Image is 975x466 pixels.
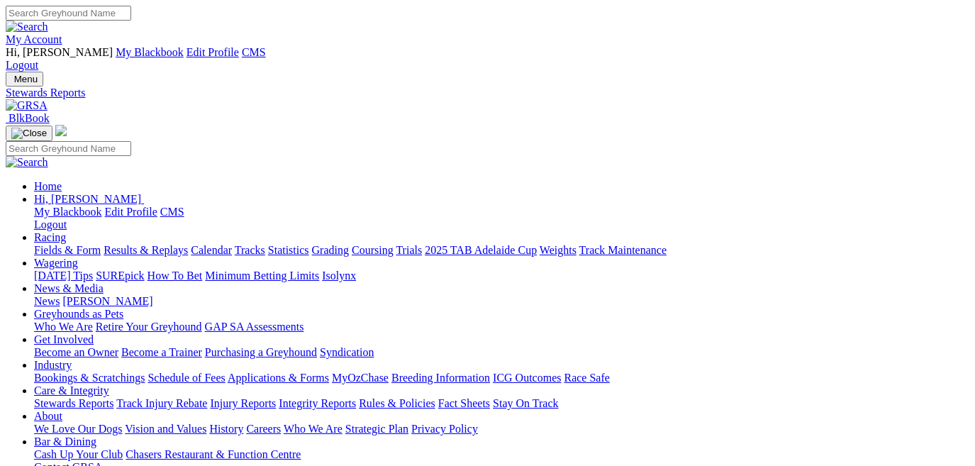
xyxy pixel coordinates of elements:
img: GRSA [6,99,48,112]
a: GAP SA Assessments [205,321,304,333]
div: Bar & Dining [34,448,969,461]
a: Logout [34,218,67,231]
input: Search [6,6,131,21]
a: Track Injury Rebate [116,397,207,409]
div: News & Media [34,295,969,308]
a: Calendar [191,244,232,256]
a: CMS [242,46,266,58]
a: Injury Reports [210,397,276,409]
a: We Love Our Dogs [34,423,122,435]
a: Careers [246,423,281,435]
a: History [209,423,243,435]
a: Hi, [PERSON_NAME] [34,193,144,205]
a: Wagering [34,257,78,269]
a: SUREpick [96,270,144,282]
div: Greyhounds as Pets [34,321,969,333]
img: logo-grsa-white.png [55,125,67,136]
a: Coursing [352,244,394,256]
span: BlkBook [9,112,50,124]
img: Close [11,128,47,139]
a: Greyhounds as Pets [34,308,123,320]
a: 2025 TAB Adelaide Cup [425,244,537,256]
div: Racing [34,244,969,257]
a: Bookings & Scratchings [34,372,145,384]
div: Get Involved [34,346,969,359]
a: Logout [6,59,38,71]
a: My Account [6,33,62,45]
span: Hi, [PERSON_NAME] [6,46,113,58]
div: Wagering [34,270,969,282]
a: Privacy Policy [411,423,478,435]
a: Isolynx [322,270,356,282]
a: Who We Are [34,321,93,333]
a: Fact Sheets [438,397,490,409]
a: Breeding Information [391,372,490,384]
a: Racing [34,231,66,243]
button: Toggle navigation [6,126,52,141]
button: Toggle navigation [6,72,43,87]
a: My Blackbook [34,206,102,218]
a: Weights [540,244,576,256]
a: Integrity Reports [279,397,356,409]
div: Care & Integrity [34,397,969,410]
a: Who We Are [284,423,342,435]
a: About [34,410,62,422]
a: Become a Trainer [121,346,202,358]
a: Care & Integrity [34,384,109,396]
a: Home [34,180,62,192]
a: CMS [160,206,184,218]
a: Applications & Forms [228,372,329,384]
a: Become an Owner [34,346,118,358]
a: [DATE] Tips [34,270,93,282]
a: Edit Profile [105,206,157,218]
a: Grading [312,244,349,256]
div: Hi, [PERSON_NAME] [34,206,969,231]
a: MyOzChase [332,372,389,384]
a: BlkBook [6,112,50,124]
a: My Blackbook [116,46,184,58]
a: Tracks [235,244,265,256]
span: Hi, [PERSON_NAME] [34,193,141,205]
a: Chasers Restaurant & Function Centre [126,448,301,460]
input: Search [6,141,131,156]
div: Industry [34,372,969,384]
a: News [34,295,60,307]
a: Retire Your Greyhound [96,321,202,333]
a: Edit Profile [186,46,239,58]
a: Stay On Track [493,397,558,409]
span: Menu [14,74,38,84]
img: Search [6,21,48,33]
a: Cash Up Your Club [34,448,123,460]
a: Bar & Dining [34,436,96,448]
a: Statistics [268,244,309,256]
a: How To Bet [147,270,203,282]
a: Strategic Plan [345,423,408,435]
a: Stewards Reports [6,87,969,99]
a: Syndication [320,346,374,358]
a: Rules & Policies [359,397,435,409]
a: Fields & Form [34,244,101,256]
img: Search [6,156,48,169]
a: News & Media [34,282,104,294]
a: Results & Replays [104,244,188,256]
a: Schedule of Fees [147,372,225,384]
a: Stewards Reports [34,397,113,409]
a: Vision and Values [125,423,206,435]
a: [PERSON_NAME] [62,295,152,307]
a: Get Involved [34,333,94,345]
a: Race Safe [564,372,609,384]
div: About [34,423,969,436]
a: ICG Outcomes [493,372,561,384]
a: Track Maintenance [579,244,667,256]
div: My Account [6,46,969,72]
a: Industry [34,359,72,371]
a: Minimum Betting Limits [205,270,319,282]
a: Purchasing a Greyhound [205,346,317,358]
a: Trials [396,244,422,256]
